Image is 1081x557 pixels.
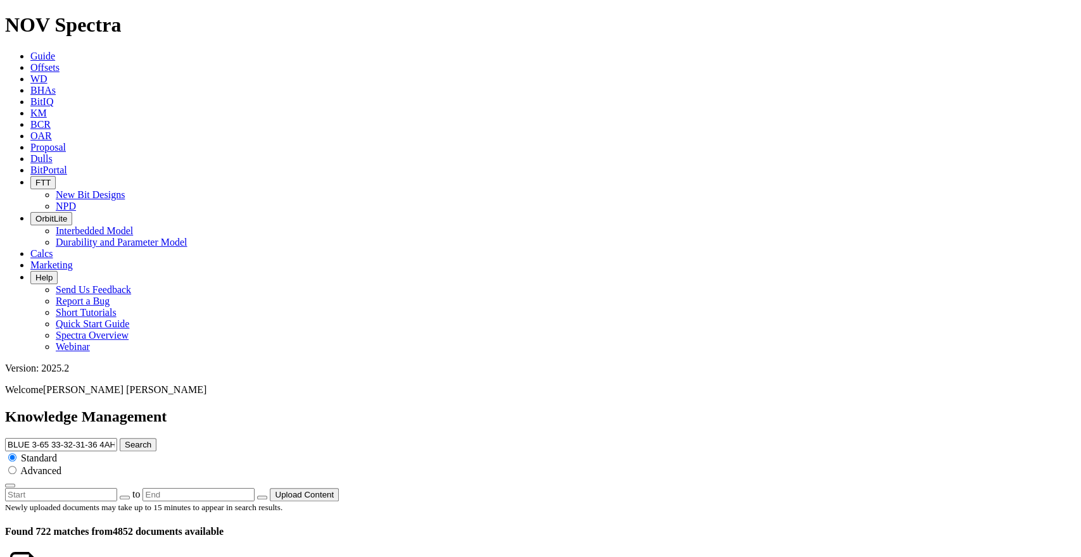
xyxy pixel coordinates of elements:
[30,85,56,96] a: BHAs
[56,318,129,329] a: Quick Start Guide
[56,341,90,352] a: Webinar
[35,214,67,223] span: OrbitLite
[270,488,339,501] button: Upload Content
[5,526,113,537] span: Found 722 matches from
[56,284,131,295] a: Send Us Feedback
[30,130,52,141] a: OAR
[30,96,53,107] a: BitIQ
[30,51,55,61] a: Guide
[5,384,1076,396] p: Welcome
[30,212,72,225] button: OrbitLite
[120,438,156,451] button: Search
[132,489,140,499] span: to
[142,488,255,501] input: End
[35,178,51,187] span: FTT
[21,453,57,463] span: Standard
[5,408,1076,425] h2: Knowledge Management
[5,488,117,501] input: Start
[30,73,47,84] a: WD
[30,260,73,270] a: Marketing
[56,189,125,200] a: New Bit Designs
[5,526,1076,537] h4: 4852 documents available
[20,465,61,476] span: Advanced
[5,503,282,512] small: Newly uploaded documents may take up to 15 minutes to appear in search results.
[43,384,206,395] span: [PERSON_NAME] [PERSON_NAME]
[56,307,117,318] a: Short Tutorials
[30,248,53,259] a: Calcs
[30,271,58,284] button: Help
[56,237,187,247] a: Durability and Parameter Model
[5,13,1076,37] h1: NOV Spectra
[30,165,67,175] a: BitPortal
[30,119,51,130] a: BCR
[5,363,1076,374] div: Version: 2025.2
[56,201,76,211] a: NPD
[30,153,53,164] a: Dulls
[56,225,133,236] a: Interbedded Model
[30,62,60,73] a: Offsets
[35,273,53,282] span: Help
[30,108,47,118] a: KM
[56,330,129,341] a: Spectra Overview
[5,438,117,451] input: e.g. Smoothsteer Record
[56,296,110,306] a: Report a Bug
[30,142,66,153] a: Proposal
[30,176,56,189] button: FTT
